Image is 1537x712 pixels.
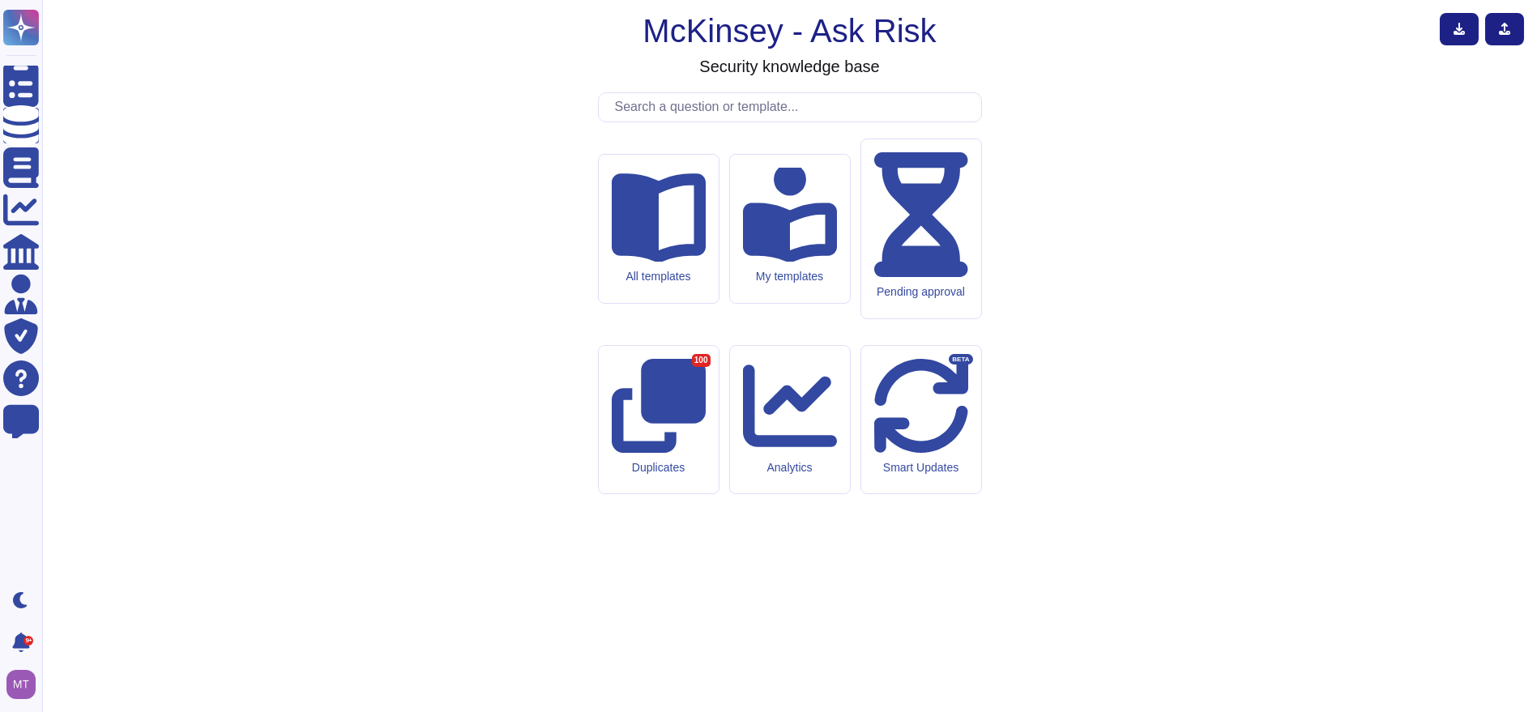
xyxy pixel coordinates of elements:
[612,461,706,475] div: Duplicates
[949,354,972,365] div: BETA
[23,636,33,646] div: 9+
[607,93,981,122] input: Search a question or template...
[699,57,879,76] h3: Security knowledge base
[643,11,936,50] h1: McKinsey - Ask Risk
[874,285,968,299] div: Pending approval
[874,461,968,475] div: Smart Updates
[743,461,837,475] div: Analytics
[3,667,47,702] button: user
[692,354,711,367] div: 100
[6,670,36,699] img: user
[612,270,706,284] div: All templates
[743,270,837,284] div: My templates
